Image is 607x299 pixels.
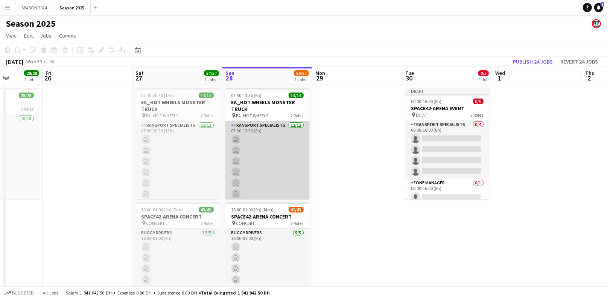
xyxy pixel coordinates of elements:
[135,229,220,298] app-card-role: BUGGY DRIVERS5/516:00-01:00 (9h)
[56,31,79,41] a: Comms
[24,77,39,82] div: 1 Job
[291,220,304,226] span: 3 Roles
[404,74,414,82] span: 30
[66,290,270,296] div: Salary 1 841 942.50 DH + Expenses 0.00 DH + Subsistence 0.00 DH =
[6,58,23,65] div: [DATE]
[294,77,309,82] div: 2 Jobs
[141,207,183,212] span: 16:00-01:00 (9h) (Sun)
[21,106,34,112] span: 3 Roles
[41,290,59,296] span: All jobs
[47,59,54,64] div: +04
[146,113,179,118] span: EA_HOT WHEELS
[40,32,52,39] span: Jobs
[479,77,488,82] div: 1 Job
[225,99,310,112] h3: EA_HOT WHEELS MONSTER TRUCK
[225,229,310,298] app-card-role: BUGGY DRIVERS5/516:00-01:00 (9h)
[12,290,34,296] span: Budgeted
[289,93,304,98] span: 14/14
[199,207,214,212] span: 43/43
[236,113,269,118] span: EA_HOT WHEELS
[201,290,270,296] span: Total Budgeted 1 841 942.50 DH
[146,220,165,226] span: CONCERT
[592,19,601,28] app-user-avatar: ROAD TRANSIT
[19,93,34,98] span: 28/28
[37,31,55,41] a: Jobs
[135,88,220,199] app-job-card: 07:30-20:30 (13h)14/14EA_HOT WHEELS MONSTER TRUCK EA_HOT WHEELS2 RolesTransport Specialists12/120...
[478,70,489,76] span: 0/5
[225,121,310,267] app-card-role: Transport Specialists12/1207:30-13:30 (6h)
[314,74,325,82] span: 29
[473,99,484,104] span: 0/5
[236,220,255,226] span: CONCERT
[405,120,490,179] app-card-role: Transport Specialists0/408:00-16:00 (8h)
[405,70,414,76] span: Tue
[225,70,234,76] span: Sun
[135,121,220,267] app-card-role: Transport Specialists12/1207:30-20:30 (13h)
[315,70,325,76] span: Mon
[204,70,219,76] span: 57/57
[510,57,556,67] button: Publish 24 jobs
[584,74,595,82] span: 2
[199,93,214,98] span: 14/14
[141,93,174,98] span: 07:30-20:30 (13h)
[6,32,17,39] span: View
[6,18,56,29] h1: Season 2025
[405,179,490,204] app-card-role: Zone Manager0/108:00-16:00 (8h)
[46,70,52,76] span: Fri
[405,88,490,199] app-job-card: Draft08:00-16:00 (8h)0/5SPACE42-ARENA EVENT EVENT2 RolesTransport Specialists0/408:00-16:00 (8h) ...
[225,88,310,199] app-job-card: 07:30-13:30 (6h)14/14EA_HOT WHEELS MONSTER TRUCK EA_HOT WHEELS2 RolesTransport Specialists12/1207...
[495,70,505,76] span: Wed
[405,88,490,94] div: Draft
[557,57,601,67] button: Revert 24 jobs
[201,220,214,226] span: 3 Roles
[44,74,52,82] span: 26
[291,113,304,118] span: 2 Roles
[15,0,53,15] button: SEASON 2024
[3,31,20,41] a: View
[21,31,36,41] a: Edit
[411,99,442,104] span: 08:00-16:00 (8h)
[594,3,603,12] a: 1
[134,74,144,82] span: 27
[224,74,234,82] span: 28
[25,59,44,64] span: Week 39
[294,70,309,76] span: 56/57
[204,77,219,82] div: 2 Jobs
[201,113,214,118] span: 2 Roles
[59,32,76,39] span: Comms
[405,105,490,112] h3: SPACE42-ARENA EVENT
[24,32,33,39] span: Edit
[231,93,262,98] span: 07:30-13:30 (6h)
[135,99,220,112] h3: EA_HOT WHEELS MONSTER TRUCK
[135,70,144,76] span: Sat
[53,0,91,15] button: Season 2025
[231,207,274,212] span: 16:00-01:00 (9h) (Mon)
[494,74,505,82] span: 1
[4,289,35,297] button: Budgeted
[225,213,310,220] h3: SPACE42-ARENA CONCERT
[471,112,484,118] span: 2 Roles
[601,2,604,7] span: 1
[416,112,429,118] span: EVENT
[289,207,304,212] span: 42/43
[24,70,39,76] span: 28/28
[585,70,595,76] span: Thu
[135,213,220,220] h3: SPACE42-ARENA CONCERT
